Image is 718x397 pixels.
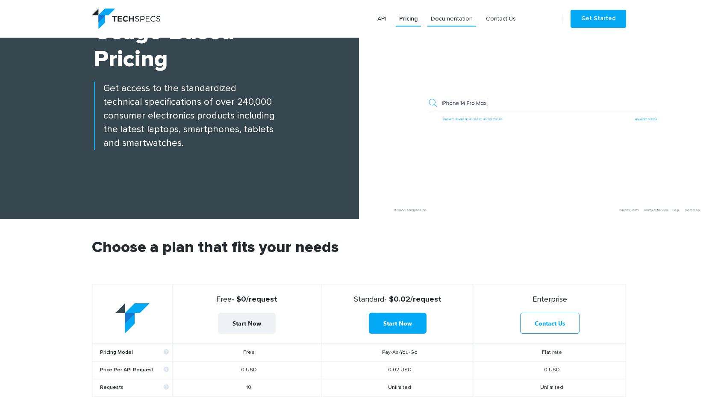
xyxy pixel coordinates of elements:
[176,295,317,304] strong: - $0/request
[427,11,476,27] a: Documentation
[172,344,321,361] td: Free
[374,11,389,27] a: API
[325,295,470,304] strong: - $0.02/request
[172,361,321,379] td: 0 USD
[100,385,169,391] b: Requests
[92,9,160,29] img: logo
[571,10,626,28] a: Get Started
[218,313,276,334] a: Start Now
[321,361,474,379] td: 0.02 USD
[396,11,421,27] a: Pricing
[533,296,567,303] span: Enterprise
[354,296,384,303] span: Standard
[100,367,169,373] b: Price Per API Request
[92,240,626,284] h2: Choose a plan that fits your needs
[94,82,359,150] p: Get access to the standardized technical specifications of over 240,000 consumer electronics prod...
[520,313,580,334] a: Contact Us
[321,379,474,397] td: Unlimited
[321,344,474,361] td: Pay-As-You-Go
[474,379,626,397] td: Unlimited
[474,344,626,361] td: Flat rate
[100,350,169,356] b: Pricing Model
[172,379,321,397] td: 10
[216,296,232,303] span: Free
[483,11,519,27] a: Contact Us
[369,313,427,334] a: Start Now
[474,361,626,379] td: 0 USD
[115,303,150,334] img: table-logo.png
